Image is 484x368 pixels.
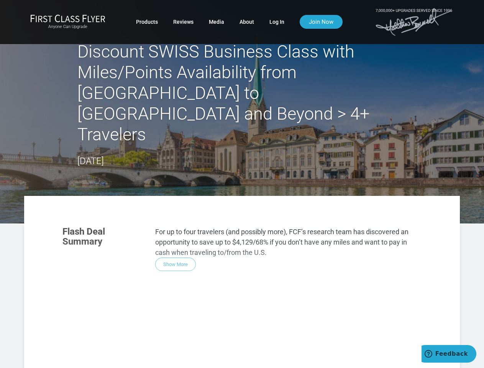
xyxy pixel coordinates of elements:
[240,15,254,29] a: About
[155,227,422,258] p: For up to four travelers (and possibly more), FCF’s research team has discovered an opportunity t...
[62,227,144,247] h3: Flash Deal Summary
[173,15,194,29] a: Reviews
[300,15,343,29] a: Join Now
[136,15,158,29] a: Products
[77,41,407,145] h2: Discount SWISS Business Class with Miles/Points Availability from [GEOGRAPHIC_DATA] to [GEOGRAPHI...
[422,345,476,364] iframe: Opens a widget where you can find more information
[30,14,105,30] a: First Class FlyerAnyone Can Upgrade
[30,24,105,30] small: Anyone Can Upgrade
[77,156,104,166] time: [DATE]
[30,14,105,22] img: First Class Flyer
[269,15,284,29] a: Log In
[209,15,224,29] a: Media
